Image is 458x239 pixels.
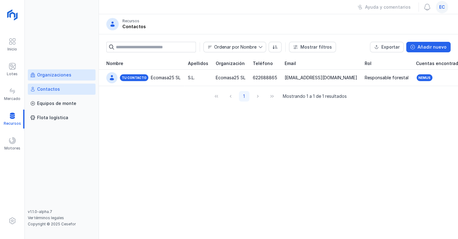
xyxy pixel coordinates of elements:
a: Ver términos legales [28,215,64,220]
div: Nemus [418,76,430,80]
div: 622688865 [253,75,277,81]
div: Mercado [4,96,20,101]
span: Teléfono [253,60,273,67]
div: Copyright © 2025 Cesefor [28,222,95,227]
div: Ayuda y comentarios [365,4,411,10]
a: Equipos de monte [28,98,95,109]
button: Ayuda y comentarios [354,2,415,12]
div: Exportar [381,44,400,50]
div: Organizaciones [37,72,71,78]
div: Motores [4,146,20,151]
a: Flota logística [28,112,95,123]
span: Rol [365,60,371,67]
span: Organización [216,60,245,67]
div: Mostrar filtros [300,44,332,50]
div: Recursos [122,19,139,24]
button: Page 1 [239,91,249,102]
span: Nombre [106,60,123,67]
button: Mostrar filtros [289,42,336,52]
div: S.L. [188,75,195,81]
div: Lotes [7,72,18,76]
div: Contactos [37,86,60,92]
a: Organizaciones [28,69,95,80]
span: Apellidos [188,60,208,67]
div: Ecomasa25 SL [216,75,245,81]
div: Responsable forestal [365,75,409,81]
span: Nombre [204,42,258,52]
span: Mostrando 1 a 1 de 1 resultados [283,93,347,99]
div: Inicio [7,47,17,52]
div: Ordenar por Nombre [214,45,257,49]
button: Exportar [370,42,404,52]
button: Añadir nuevo [406,42,451,52]
div: Equipos de monte [37,100,76,106]
a: Contactos [28,84,95,95]
div: Tu contacto [119,74,149,82]
span: ec [439,4,445,10]
div: Flota logística [37,115,68,121]
div: v1.1.0-alpha.7 [28,209,95,214]
div: Añadir nuevo [418,44,447,50]
img: logoRight.svg [5,7,20,23]
div: [EMAIL_ADDRESS][DOMAIN_NAME] [285,75,357,81]
span: Email [285,60,296,67]
div: Contactos [122,24,146,30]
div: Ecomasa25 SL [151,75,180,81]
